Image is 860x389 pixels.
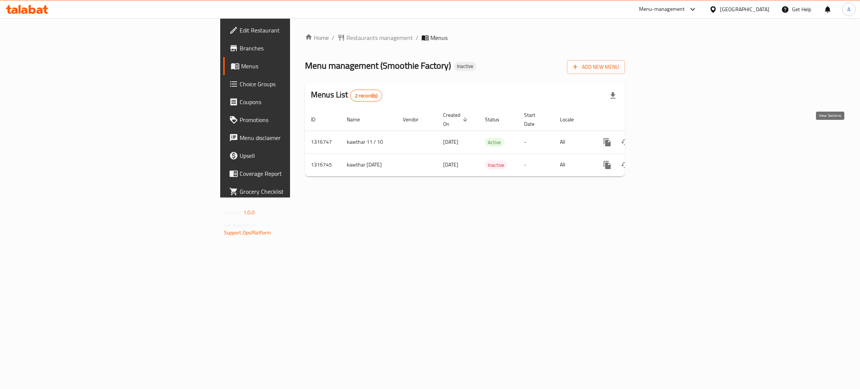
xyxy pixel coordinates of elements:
[240,151,358,160] span: Upsell
[240,80,358,88] span: Choice Groups
[311,89,382,102] h2: Menus List
[224,208,242,217] span: Version:
[240,187,358,196] span: Grocery Checklist
[241,62,358,71] span: Menus
[341,153,397,176] td: kawthar [DATE]
[305,57,451,74] span: Menu management ( Smoothie Factory )
[430,33,448,42] span: Menus
[305,108,676,177] table: enhanced table
[346,33,413,42] span: Restaurants management
[454,63,476,69] span: Inactive
[350,90,383,102] div: Total records count
[616,156,634,174] button: Change Status
[240,115,358,124] span: Promotions
[240,26,358,35] span: Edit Restaurant
[524,111,545,128] span: Start Date
[243,208,255,217] span: 1.0.0
[598,133,616,151] button: more
[485,161,507,169] div: Inactive
[223,183,364,200] a: Grocery Checklist
[560,115,583,124] span: Locale
[223,39,364,57] a: Branches
[223,147,364,165] a: Upsell
[518,153,554,176] td: -
[350,92,382,99] span: 2 record(s)
[616,133,634,151] button: Change Status
[403,115,428,124] span: Vendor
[443,111,470,128] span: Created On
[554,131,592,153] td: All
[305,33,625,42] nav: breadcrumb
[604,87,622,105] div: Export file
[223,129,364,147] a: Menu disclaimer
[567,60,625,74] button: Add New Menu
[443,137,458,147] span: [DATE]
[485,115,509,124] span: Status
[240,169,358,178] span: Coverage Report
[454,62,476,71] div: Inactive
[240,133,358,142] span: Menu disclaimer
[720,5,769,13] div: [GEOGRAPHIC_DATA]
[311,115,325,124] span: ID
[341,131,397,153] td: kawthar 11 / 10
[224,220,258,230] span: Get support on:
[485,161,507,169] span: Inactive
[639,5,685,14] div: Menu-management
[443,160,458,169] span: [DATE]
[416,33,418,42] li: /
[223,21,364,39] a: Edit Restaurant
[223,111,364,129] a: Promotions
[224,228,271,237] a: Support.OpsPlatform
[573,62,619,72] span: Add New Menu
[240,44,358,53] span: Branches
[337,33,413,42] a: Restaurants management
[592,108,676,131] th: Actions
[847,5,850,13] span: A
[554,153,592,176] td: All
[223,75,364,93] a: Choice Groups
[223,165,364,183] a: Coverage Report
[223,57,364,75] a: Menus
[240,97,358,106] span: Coupons
[347,115,370,124] span: Name
[223,93,364,111] a: Coupons
[598,156,616,174] button: more
[518,131,554,153] td: -
[485,138,504,147] span: Active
